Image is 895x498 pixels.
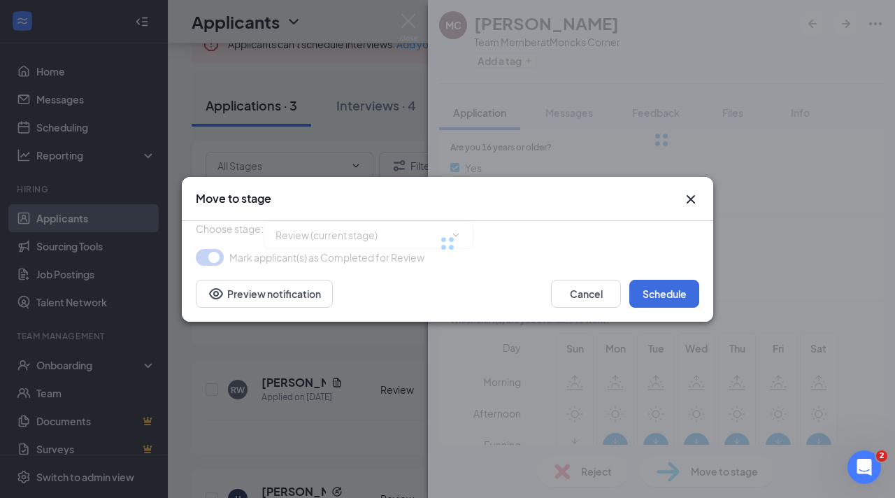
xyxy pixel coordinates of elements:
svg: Cross [682,191,699,208]
button: Schedule [629,280,699,308]
h3: Move to stage [196,191,271,206]
button: Close [682,191,699,208]
iframe: Intercom live chat [847,450,881,484]
svg: Eye [208,285,224,302]
button: Preview notificationEye [196,280,333,308]
span: 2 [876,450,887,462]
button: Cancel [551,280,621,308]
